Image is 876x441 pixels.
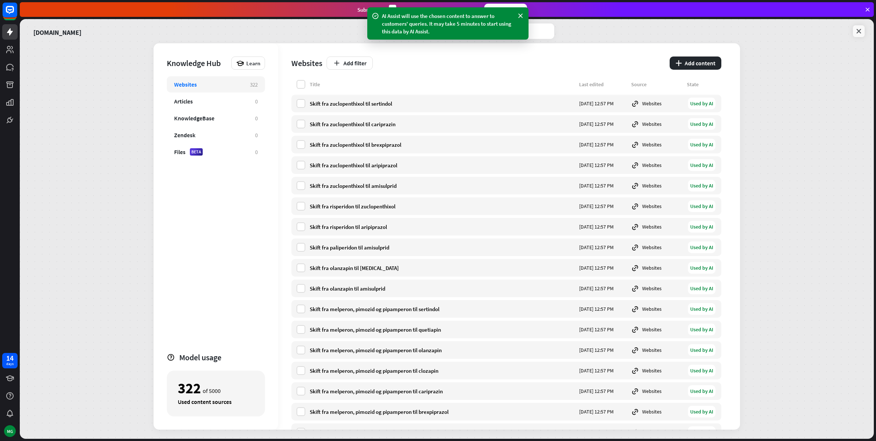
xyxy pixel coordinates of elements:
[688,344,715,356] div: Used by AI
[579,306,627,312] div: [DATE] 12:57 PM
[2,353,18,368] a: 14 days
[579,141,627,148] div: [DATE] 12:57 PM
[688,303,715,315] div: Used by AI
[310,182,575,189] div: Skift fra zuclopenthixol til amisulprid
[688,406,715,418] div: Used by AI
[179,352,265,362] div: Model usage
[357,5,478,15] div: Subscribe in days to get your first month for $1
[631,99,682,107] div: Websites
[174,81,197,88] div: Websites
[178,382,254,394] div: of 5000
[688,200,715,212] div: Used by AI
[310,81,575,88] div: Title
[327,57,373,70] button: Add filter
[310,265,575,271] div: Skift fra olanzapin til [MEDICAL_DATA]
[255,149,258,156] div: 0
[579,81,627,88] div: Last edited
[310,367,575,374] div: Skift fra melperon, pimozid og pipamperon til clozapin
[688,365,715,376] div: Used by AI
[255,115,258,122] div: 0
[255,132,258,139] div: 0
[6,355,14,361] div: 14
[688,426,715,438] div: Used by AI
[631,141,682,149] div: Websites
[174,148,185,156] div: Files
[250,81,258,88] div: 322
[310,306,575,313] div: Skift fra melperon, pimozid og pipamperon til sertindol
[631,202,682,210] div: Websites
[4,425,16,437] div: MG
[579,162,627,168] div: [DATE] 12:57 PM
[310,347,575,354] div: Skift fra melperon, pimozid og pipamperon til olanzapin
[310,203,575,210] div: Skift fra risperidon til zuclopenthixol
[688,262,715,274] div: Used by AI
[688,180,715,192] div: Used by AI
[178,398,254,405] div: Used content sources
[631,264,682,272] div: Websites
[579,223,627,230] div: [DATE] 12:57 PM
[255,98,258,105] div: 0
[579,285,627,292] div: [DATE] 12:57 PM
[310,285,575,292] div: Skift fra olanzapin til amisulprid
[484,4,527,15] div: Subscribe now
[579,121,627,127] div: [DATE] 12:57 PM
[670,57,721,70] button: plusAdd content
[631,223,682,231] div: Websites
[631,325,682,334] div: Websites
[174,131,195,139] div: Zendesk
[688,139,715,150] div: Used by AI
[389,5,396,15] div: 3
[631,387,682,395] div: Websites
[631,243,682,251] div: Websites
[382,12,514,35] div: AI Assist will use the chosen content to answer to customers' queries. It may take 5 minutes to s...
[174,98,193,105] div: Articles
[688,385,715,397] div: Used by AI
[178,382,201,394] div: 322
[291,58,322,68] div: Websites
[688,159,715,171] div: Used by AI
[310,388,575,395] div: Skift fra melperon, pimozid og pipamperon til cariprazin
[310,162,575,169] div: Skift fra zuclopenthixol til aripiprazol
[310,244,575,251] div: Skift fra paliperidon til amisulprid
[579,347,627,353] div: [DATE] 12:57 PM
[310,408,575,415] div: Skift fra melperon, pimozid og pipamperon til brexpiprazol
[688,98,715,109] div: Used by AI
[310,326,575,333] div: Skift fra melperon, pimozid og pipamperon til quetiapin
[310,223,575,230] div: Skift fra risperidon til aripiprazol
[167,58,228,68] div: Knowledge Hub
[579,244,627,251] div: [DATE] 12:57 PM
[579,408,627,415] div: [DATE] 12:57 PM
[631,284,682,292] div: Websites
[579,429,627,435] div: [DATE] 12:57 PM
[579,367,627,374] div: [DATE] 12:57 PM
[687,81,716,88] div: State
[631,182,682,190] div: Websites
[579,182,627,189] div: [DATE] 12:57 PM
[688,283,715,294] div: Used by AI
[631,120,682,128] div: Websites
[631,81,682,88] div: Source
[688,324,715,335] div: Used by AI
[33,23,81,39] a: [DOMAIN_NAME]
[579,100,627,107] div: [DATE] 12:57 PM
[6,361,14,367] div: days
[676,60,682,66] i: plus
[631,408,682,416] div: Websites
[688,241,715,253] div: Used by AI
[310,429,575,436] div: Skift fra melperon, pimozid og pipamperon til aripiprazol
[190,148,203,156] div: BETA
[631,367,682,375] div: Websites
[6,3,28,25] button: Open LiveChat chat widget
[631,305,682,313] div: Websites
[310,100,575,107] div: Skift fra zuclopenthixol til sertindol
[631,161,682,169] div: Websites
[246,60,260,67] span: Learn
[579,203,627,209] div: [DATE] 12:57 PM
[579,265,627,271] div: [DATE] 12:57 PM
[579,388,627,394] div: [DATE] 12:57 PM
[688,221,715,233] div: Used by AI
[310,121,575,128] div: Skift fra zuclopenthixol til cariprazin
[631,346,682,354] div: Websites
[631,428,682,436] div: Websites
[688,118,715,130] div: Used by AI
